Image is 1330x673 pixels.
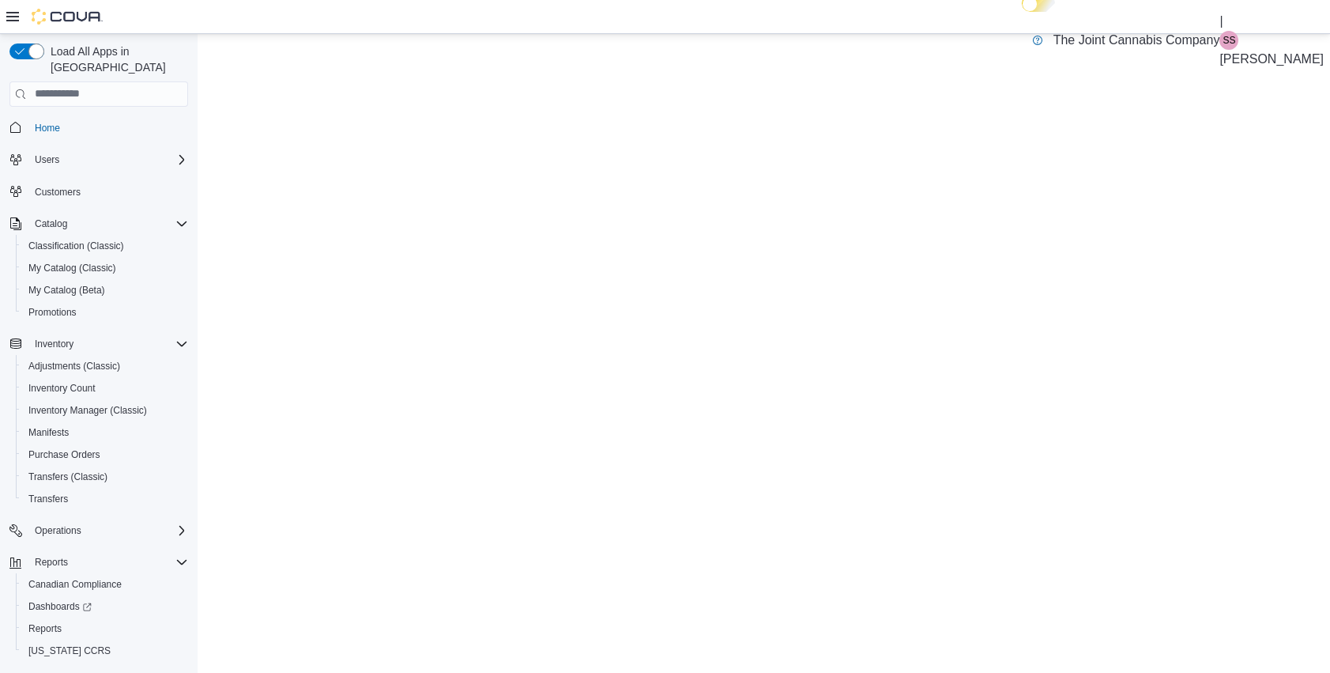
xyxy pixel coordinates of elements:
a: Inventory Manager (Classic) [22,401,153,420]
button: Reports [28,553,74,572]
span: My Catalog (Classic) [22,259,188,278]
a: My Catalog (Classic) [22,259,122,278]
span: Promotions [28,306,77,319]
span: Home [28,118,188,138]
div: Sagar Sanghera [1219,31,1238,50]
button: Catalog [3,213,194,235]
span: Inventory [28,335,188,354]
span: Dashboards [22,597,188,616]
span: Transfers [28,493,68,505]
span: Manifests [28,426,69,439]
span: Reports [35,556,68,569]
span: SS [1223,31,1235,50]
span: Adjustments (Classic) [28,360,120,372]
span: Classification (Classic) [28,240,124,252]
p: | [1219,12,1324,31]
button: Purchase Orders [16,444,194,466]
span: Transfers [22,490,188,509]
span: Customers [35,186,81,198]
span: Operations [28,521,188,540]
p: The Joint Cannabis Company [1053,31,1220,50]
a: Dashboards [22,597,98,616]
span: Reports [28,553,188,572]
span: Reports [28,622,62,635]
span: Users [28,150,188,169]
a: Promotions [22,303,83,322]
a: Classification (Classic) [22,236,130,255]
button: Inventory Count [16,377,194,399]
span: Canadian Compliance [28,578,122,591]
button: My Catalog (Classic) [16,257,194,279]
span: Washington CCRS [22,641,188,660]
button: Customers [3,180,194,203]
button: Users [3,149,194,171]
span: Dark Mode [1022,12,1023,13]
span: Inventory Count [22,379,188,398]
button: Transfers (Classic) [16,466,194,488]
span: Manifests [22,423,188,442]
button: Reports [3,551,194,573]
span: Adjustments (Classic) [22,357,188,376]
button: Operations [3,520,194,542]
button: Manifests [16,422,194,444]
a: [US_STATE] CCRS [22,641,117,660]
button: Operations [28,521,88,540]
button: Canadian Compliance [16,573,194,595]
span: Inventory [35,338,73,350]
a: Home [28,119,66,138]
span: Classification (Classic) [22,236,188,255]
a: Dashboards [16,595,194,618]
span: My Catalog (Beta) [22,281,188,300]
button: Users [28,150,66,169]
span: Transfers (Classic) [28,471,107,483]
span: Customers [28,182,188,202]
span: Home [35,122,60,134]
span: My Catalog (Classic) [28,262,116,274]
button: Home [3,116,194,139]
button: Inventory Manager (Classic) [16,399,194,422]
a: Inventory Count [22,379,102,398]
span: Load All Apps in [GEOGRAPHIC_DATA] [44,43,188,75]
a: Purchase Orders [22,445,107,464]
span: Users [35,153,59,166]
a: Transfers (Classic) [22,467,114,486]
a: Customers [28,183,87,202]
a: Transfers [22,490,74,509]
a: Adjustments (Classic) [22,357,126,376]
button: Inventory [28,335,80,354]
span: Operations [35,524,81,537]
span: Catalog [35,217,67,230]
span: [US_STATE] CCRS [28,645,111,657]
button: Adjustments (Classic) [16,355,194,377]
span: Inventory Count [28,382,96,395]
span: Inventory Manager (Classic) [22,401,188,420]
button: Transfers [16,488,194,510]
span: Catalog [28,214,188,233]
a: My Catalog (Beta) [22,281,111,300]
button: My Catalog (Beta) [16,279,194,301]
span: Promotions [22,303,188,322]
span: Canadian Compliance [22,575,188,594]
button: Reports [16,618,194,640]
button: Promotions [16,301,194,323]
a: Canadian Compliance [22,575,128,594]
span: My Catalog (Beta) [28,284,105,297]
button: Catalog [28,214,73,233]
span: Reports [22,619,188,638]
button: Classification (Classic) [16,235,194,257]
span: Dashboards [28,600,92,613]
button: [US_STATE] CCRS [16,640,194,662]
span: Purchase Orders [28,448,100,461]
a: Reports [22,619,68,638]
span: Inventory Manager (Classic) [28,404,147,417]
a: Manifests [22,423,75,442]
button: Inventory [3,333,194,355]
img: Cova [32,9,103,25]
p: [PERSON_NAME] [1219,50,1324,69]
span: Transfers (Classic) [22,467,188,486]
span: Purchase Orders [22,445,188,464]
